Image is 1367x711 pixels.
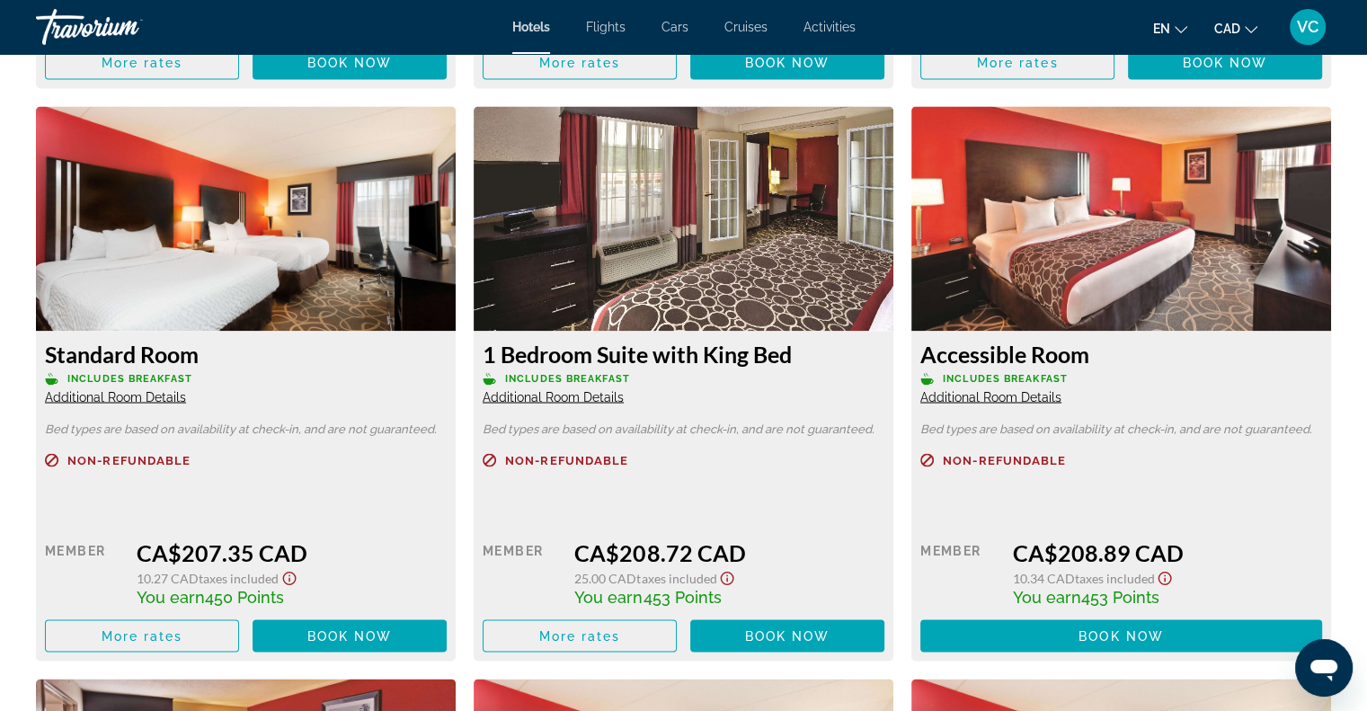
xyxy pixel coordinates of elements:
div: CA$207.35 CAD [137,538,447,565]
span: Taxes included [1074,570,1154,585]
a: Flights [586,20,626,34]
div: CA$208.89 CAD [1012,538,1322,565]
span: More rates [102,628,183,643]
p: Bed types are based on availability at check-in, and are not guaranteed. [483,422,884,435]
button: Show Taxes and Fees disclaimer [1154,565,1176,586]
span: Book now [745,628,830,643]
button: Show Taxes and Fees disclaimer [279,565,300,586]
span: 453 Points [1080,587,1158,606]
span: Book now [307,628,393,643]
span: CAD [1214,22,1240,36]
span: en [1153,22,1170,36]
iframe: Button to launch messaging window [1295,639,1353,697]
span: 25.00 CAD [574,570,636,585]
span: Taxes included [636,570,716,585]
span: Additional Room Details [920,389,1061,404]
button: Show Taxes and Fees disclaimer [716,565,738,586]
button: Book now [920,619,1322,652]
button: Change language [1153,15,1187,41]
span: 453 Points [643,587,721,606]
img: 71867843-80d7-418c-b33d-7bb0b8159983.jpeg [36,106,456,331]
span: Book now [307,56,393,70]
span: More rates [539,628,621,643]
span: Book now [1183,56,1268,70]
span: Includes Breakfast [505,372,630,384]
span: You earn [137,587,205,606]
h3: Accessible Room [920,340,1322,367]
a: Travorium [36,4,216,50]
div: Member [920,538,999,606]
div: CA$208.72 CAD [574,538,884,565]
span: Non-refundable [67,454,191,466]
span: Non-refundable [505,454,628,466]
span: You earn [574,587,643,606]
button: Book now [690,47,884,79]
button: More rates [45,47,239,79]
span: You earn [1012,587,1080,606]
span: More rates [102,56,183,70]
p: Bed types are based on availability at check-in, and are not guaranteed. [920,422,1322,435]
span: Taxes included [199,570,279,585]
button: More rates [45,619,239,652]
span: Additional Room Details [483,389,624,404]
span: 10.27 CAD [137,570,199,585]
span: Book now [745,56,830,70]
button: Book now [1128,47,1322,79]
button: Change currency [1214,15,1257,41]
span: Includes Breakfast [943,372,1068,384]
p: Bed types are based on availability at check-in, and are not guaranteed. [45,422,447,435]
span: Non-refundable [943,454,1066,466]
span: More rates [977,56,1059,70]
a: Cars [661,20,688,34]
span: More rates [539,56,621,70]
button: Book now [690,619,884,652]
button: More rates [920,47,1114,79]
span: Additional Room Details [45,389,186,404]
img: 80cb5aaf-a0a9-48b6-b472-cf4e5aed142c.jpeg [474,106,893,331]
button: Book now [253,47,447,79]
a: Activities [803,20,856,34]
span: Includes Breakfast [67,372,192,384]
img: a8058f00-505d-4c81-8910-9c4b42df4c46.jpeg [911,106,1331,331]
span: 10.34 CAD [1012,570,1074,585]
div: Member [45,538,123,606]
a: Cruises [724,20,768,34]
span: 450 Points [205,587,284,606]
h3: Standard Room [45,340,447,367]
button: User Menu [1284,8,1331,46]
a: Hotels [512,20,550,34]
div: Member [483,538,561,606]
span: Book now [1079,628,1164,643]
button: More rates [483,47,677,79]
span: VC [1297,18,1318,36]
h3: 1 Bedroom Suite with King Bed [483,340,884,367]
button: Book now [253,619,447,652]
button: More rates [483,619,677,652]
